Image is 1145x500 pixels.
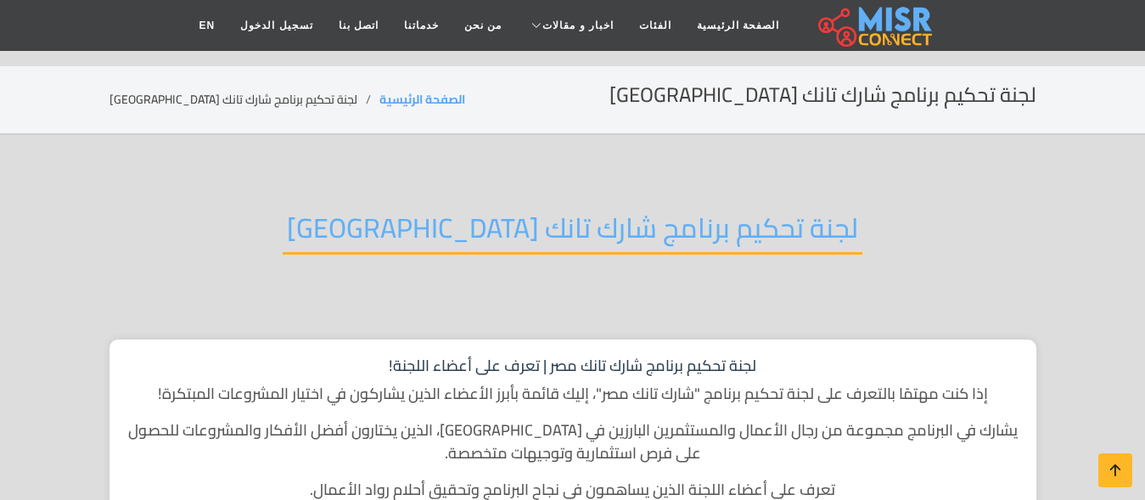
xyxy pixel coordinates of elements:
[379,88,465,110] a: الصفحة الرئيسية
[326,9,391,42] a: اتصل بنا
[187,9,228,42] a: EN
[684,9,792,42] a: الصفحة الرئيسية
[126,419,1019,464] p: يشارك في البرنامج مجموعة من رجال الأعمال والمستثمرين البارزين في [GEOGRAPHIC_DATA]، الذين يختارون...
[109,91,379,109] li: لجنة تحكيم برنامج شارك تانك [GEOGRAPHIC_DATA]
[126,382,1019,405] p: إذا كنت مهتمًا بالتعرف على لجنة تحكيم برنامج "شارك تانك مصر"، إليك قائمة بأبرز الأعضاء الذين يشار...
[609,83,1036,108] h2: لجنة تحكيم برنامج شارك تانك [GEOGRAPHIC_DATA]
[818,4,932,47] img: main.misr_connect
[452,9,514,42] a: من نحن
[283,211,862,255] h2: لجنة تحكيم برنامج شارك تانك [GEOGRAPHIC_DATA]
[626,9,684,42] a: الفئات
[391,9,452,42] a: خدماتنا
[227,9,325,42] a: تسجيل الدخول
[542,18,614,33] span: اخبار و مقالات
[514,9,626,42] a: اخبار و مقالات
[126,357,1019,375] h1: لجنة تحكيم برنامج شارك تانك مصر | تعرف على أعضاء اللجنة!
